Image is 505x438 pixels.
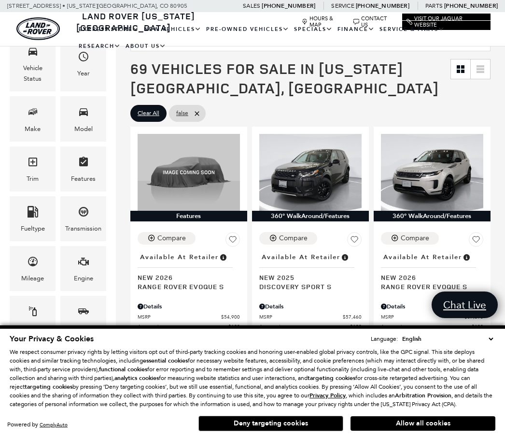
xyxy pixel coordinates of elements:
[60,296,106,341] div: BodystyleBodystyle
[78,253,89,273] span: Engine
[60,36,106,91] div: YearYear
[262,252,340,263] span: Available at Retailer
[143,357,188,365] strong: essential cookies
[10,36,56,91] div: VehicleVehicle Status
[400,334,495,344] select: Language Select
[21,223,45,234] div: Fueltype
[243,2,260,9] span: Sales
[259,250,362,291] a: Available at RetailerNew 2025Discovery Sport S
[138,323,240,330] a: Accessories $199
[138,250,240,291] a: Available at RetailerNew 2026Range Rover Evoque S
[27,303,39,323] span: Color
[27,174,39,184] div: Trim
[335,21,377,38] a: Finance
[114,374,159,382] strong: analytics cookies
[356,2,409,10] a: [PHONE_NUMBER]
[10,246,56,291] div: MileageMileage
[309,392,346,399] u: Privacy Policy
[381,323,472,330] span: Accessories
[10,96,56,141] div: MakeMake
[78,154,89,174] span: Features
[259,273,354,282] span: New 2025
[292,21,335,38] a: Specials
[176,107,188,119] span: false
[138,323,228,330] span: Accessories
[21,273,44,284] div: Mileage
[60,96,106,141] div: ModelModel
[27,154,39,174] span: Trim
[138,313,221,321] span: MSRP
[438,298,491,311] span: Chat Live
[259,323,350,330] span: Accessories
[7,422,68,428] div: Powered by
[308,374,355,382] strong: targeting cookies
[7,2,187,9] a: [STREET_ADDRESS] • [US_STATE][GEOGRAPHIC_DATA], CO 80905
[78,204,89,223] span: Transmission
[25,383,72,391] strong: targeting cookies
[65,223,101,234] div: Transmission
[279,234,308,243] div: Compare
[432,292,498,318] a: Chat Live
[76,21,491,55] nav: Main Navigation
[302,15,346,28] a: Hours & Map
[381,134,483,211] img: 2026 Land Rover Range Rover Evoque S
[331,2,354,9] span: Service
[10,334,94,344] span: Your Privacy & Cookies
[351,416,495,431] button: Allow all cookies
[76,21,141,38] a: EXPRESS STORE
[259,313,343,321] span: MSRP
[371,336,398,342] div: Language:
[469,232,483,250] button: Save Vehicle
[76,38,123,55] a: Research
[25,124,41,134] div: Make
[78,103,89,123] span: Model
[219,252,227,263] span: Vehicle is in stock and ready for immediate delivery. Due to demand, availability is subject to c...
[395,392,451,399] strong: Arbitration Provision
[77,68,90,79] div: Year
[138,282,233,291] span: Range Rover Evoque S
[25,323,41,334] div: Color
[225,232,240,250] button: Save Vehicle
[74,273,93,284] div: Engine
[27,204,39,223] span: Fueltype
[259,232,317,245] button: Compare Vehicle
[350,323,362,330] span: $199
[259,323,362,330] a: Accessories $199
[138,313,240,321] a: MSRP $54,900
[71,174,96,184] div: Features
[27,103,39,123] span: Make
[309,392,346,399] a: Privacy Policy
[381,323,483,330] a: Accessories $199
[462,252,471,263] span: Vehicle is in stock and ready for immediate delivery. Due to demand, availability is subject to c...
[130,211,247,221] div: Features
[381,250,483,291] a: Available at RetailerNew 2026Range Rover Evoque S
[259,313,362,321] a: MSRP $57,460
[123,38,168,55] a: About Us
[17,63,48,84] div: Vehicle Status
[262,2,315,10] a: [PHONE_NUMBER]
[198,416,343,431] button: Deny targeting cookies
[140,252,219,263] span: Available at Retailer
[204,21,292,38] a: Pre-Owned Vehicles
[138,107,159,119] span: Clear All
[259,134,362,211] img: 2025 Land Rover Discovery Sport S
[381,302,483,311] div: Pricing Details - Range Rover Evoque S
[141,21,204,38] a: New Vehicles
[60,196,106,241] div: TransmissionTransmission
[353,15,395,28] a: Contact Us
[10,348,495,409] p: We respect consumer privacy rights by letting visitors opt out of third-party tracking cookies an...
[16,17,60,40] img: Land Rover
[130,58,439,98] span: 69 Vehicles for Sale in [US_STATE][GEOGRAPHIC_DATA], [GEOGRAPHIC_DATA]
[138,302,240,311] div: Pricing Details - Range Rover Evoque S
[347,232,362,250] button: Save Vehicle
[27,253,39,273] span: Mileage
[343,313,362,321] span: $57,460
[425,2,443,9] span: Parts
[40,422,68,428] a: ComplyAuto
[252,211,369,221] div: 360° WalkAround/Features
[407,15,486,28] a: Visit Our Jaguar Website
[70,323,97,334] div: Bodystyle
[60,146,106,191] div: FeaturesFeatures
[138,232,196,245] button: Compare Vehicle
[259,282,354,291] span: Discovery Sport S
